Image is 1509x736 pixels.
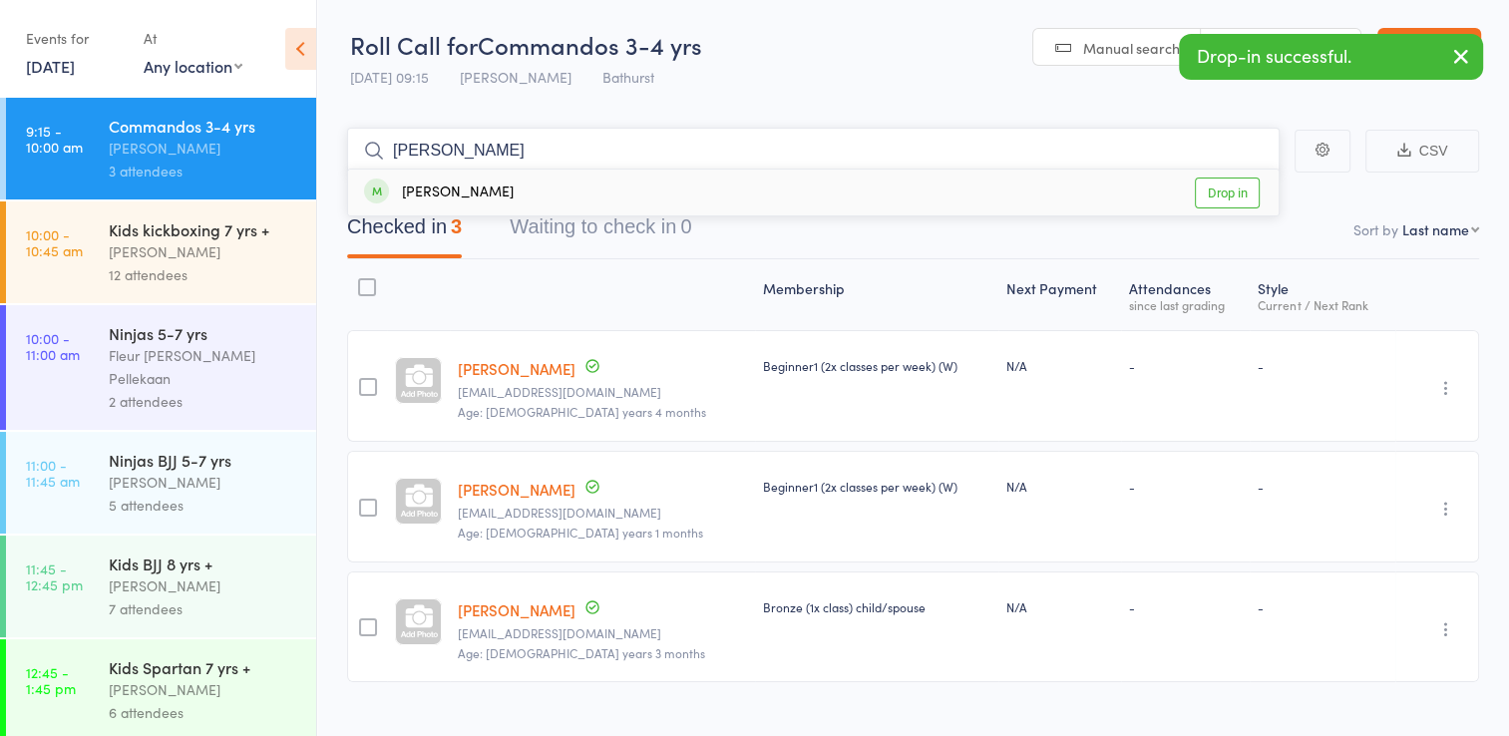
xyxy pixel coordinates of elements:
div: N/A [1006,357,1113,374]
div: Last name [1402,219,1469,239]
div: - [1129,357,1242,374]
div: Ninjas 5-7 yrs [109,322,299,344]
div: [PERSON_NAME] [109,574,299,597]
div: Kids kickboxing 7 yrs + [109,218,299,240]
div: At [144,22,242,55]
div: 2 attendees [109,390,299,413]
span: Age: [DEMOGRAPHIC_DATA] years 3 months [458,644,705,661]
div: N/A [1006,478,1113,495]
div: N/A [1006,598,1113,615]
div: Current / Next Rank [1258,298,1386,311]
div: [PERSON_NAME] [109,471,299,494]
a: Exit roll call [1377,28,1481,68]
time: 9:15 - 10:00 am [26,123,83,155]
div: Beginner1 (2x classes per week) (W) [763,478,989,495]
time: 12:45 - 1:45 pm [26,664,76,696]
div: Membership [755,268,997,321]
span: Manual search [1083,38,1180,58]
button: Checked in3 [347,205,462,258]
div: Style [1250,268,1394,321]
div: Drop-in successful. [1179,34,1483,80]
div: [PERSON_NAME] [109,240,299,263]
div: 7 attendees [109,597,299,620]
div: 6 attendees [109,701,299,724]
a: Drop in [1195,178,1260,208]
div: [PERSON_NAME] [109,678,299,701]
input: Search by name [347,128,1280,174]
div: [PERSON_NAME] [109,137,299,160]
a: 11:00 -11:45 amNinjas BJJ 5-7 yrs[PERSON_NAME]5 attendees [6,432,316,534]
div: 0 [680,215,691,237]
span: Bathurst [602,67,654,87]
a: 10:00 -11:00 amNinjas 5-7 yrsFleur [PERSON_NAME] Pellekaan2 attendees [6,305,316,430]
div: Bronze (1x class) child/spouse [763,598,989,615]
div: - [1129,598,1242,615]
span: Age: [DEMOGRAPHIC_DATA] years 1 months [458,524,703,541]
div: - [1258,357,1386,374]
span: Commandos 3-4 yrs [478,28,702,61]
div: - [1258,598,1386,615]
div: Kids BJJ 8 yrs + [109,552,299,574]
button: CSV [1365,130,1479,173]
div: Beginner1 (2x classes per week) (W) [763,357,989,374]
div: Kids Spartan 7 yrs + [109,656,299,678]
div: Commandos 3-4 yrs [109,115,299,137]
div: Ninjas BJJ 5-7 yrs [109,449,299,471]
time: 10:00 - 10:45 am [26,226,83,258]
div: 3 attendees [109,160,299,183]
a: 11:45 -12:45 pmKids BJJ 8 yrs +[PERSON_NAME]7 attendees [6,536,316,637]
a: 10:00 -10:45 amKids kickboxing 7 yrs +[PERSON_NAME]12 attendees [6,201,316,303]
a: 9:15 -10:00 amCommandos 3-4 yrs[PERSON_NAME]3 attendees [6,98,316,199]
div: 3 [451,215,462,237]
a: [PERSON_NAME] [458,358,575,379]
small: tegankastelein@gmail.com [458,506,747,520]
label: Sort by [1353,219,1398,239]
div: - [1129,478,1242,495]
div: 12 attendees [109,263,299,286]
div: since last grading [1129,298,1242,311]
div: Fleur [PERSON_NAME] Pellekaan [109,344,299,390]
div: - [1258,478,1386,495]
span: [PERSON_NAME] [460,67,571,87]
span: Roll Call for [350,28,478,61]
a: [DATE] [26,55,75,77]
div: 5 attendees [109,494,299,517]
div: [PERSON_NAME] [364,182,514,204]
a: [PERSON_NAME] [458,479,575,500]
div: Any location [144,55,242,77]
time: 10:00 - 11:00 am [26,330,80,362]
div: Events for [26,22,124,55]
small: debbiewel@yahoo.com [458,626,747,640]
small: clintfearnley@yahoo.com [458,385,747,399]
time: 11:00 - 11:45 am [26,457,80,489]
a: [PERSON_NAME] [458,599,575,620]
time: 11:45 - 12:45 pm [26,560,83,592]
div: Atten­dances [1121,268,1250,321]
div: Next Payment [998,268,1121,321]
span: Age: [DEMOGRAPHIC_DATA] years 4 months [458,403,706,420]
span: [DATE] 09:15 [350,67,429,87]
button: Waiting to check in0 [510,205,691,258]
